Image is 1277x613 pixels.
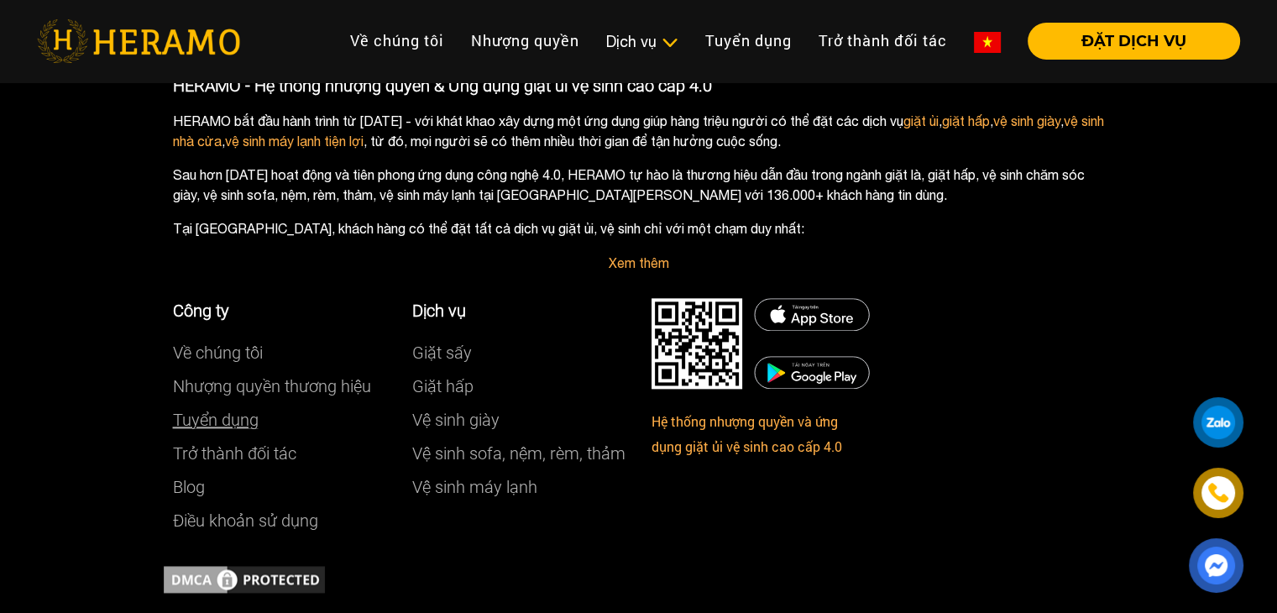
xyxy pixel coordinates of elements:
[606,30,678,53] div: Dịch vụ
[173,73,1105,98] p: HERAMO - Hệ thống nhượng quyền & Ứng dụng giặt ủi vệ sinh cao cấp 4.0
[173,376,371,396] a: Nhượng quyền thương hiệu
[173,443,296,464] a: Trở thành đối tác
[754,356,870,389] img: DMCA.com Protection Status
[412,376,474,396] a: Giặt hấp
[974,32,1001,53] img: vn-flag.png
[173,165,1105,205] p: Sau hơn [DATE] hoạt động và tiên phong ứng dụng công nghệ 4.0, HERAMO tự hào là thương hiệu dẫn đ...
[652,412,842,455] a: Hệ thống nhượng quyền và ứng dụng giặt ủi vệ sinh cao cấp 4.0
[661,34,678,51] img: subToggleIcon
[458,23,593,59] a: Nhượng quyền
[37,19,240,63] img: heramo-logo.png
[692,23,805,59] a: Tuyển dụng
[1194,469,1242,516] a: phone-icon
[1014,34,1240,49] a: ĐẶT DỊCH VỤ
[173,511,318,531] a: Điều khoản sử dụng
[903,113,939,128] a: giặt ủi
[173,477,205,497] a: Blog
[412,410,500,430] a: Vệ sinh giày
[173,218,1105,238] p: Tại [GEOGRAPHIC_DATA], khách hàng có thể đặt tất cả dịch vụ giặt ủi, vệ sinh chỉ với một chạm duy...
[173,298,387,323] p: Công ty
[173,410,259,430] a: Tuyển dụng
[412,477,537,497] a: Vệ sinh máy lạnh
[754,298,870,331] img: DMCA.com Protection Status
[160,570,328,585] a: DMCA.com Protection Status
[173,113,1104,149] a: vệ sinh nhà cửa
[652,298,742,389] img: DMCA.com Protection Status
[1028,23,1240,60] button: ĐẶT DỊCH VỤ
[412,443,625,464] a: Vệ sinh sofa, nệm, rèm, thảm
[412,343,472,363] a: Giặt sấy
[993,113,1060,128] a: vệ sinh giày
[173,111,1105,151] p: HERAMO bắt đầu hành trình từ [DATE] - với khát khao xây dựng một ứng dụng giúp hàng triệu người c...
[412,298,626,323] p: Dịch vụ
[609,255,669,270] a: Xem thêm
[337,23,458,59] a: Về chúng tôi
[160,563,328,596] img: DMCA.com Protection Status
[942,113,990,128] a: giặt hấp
[225,134,364,149] a: vệ sinh máy lạnh tiện lợi
[805,23,960,59] a: Trở thành đối tác
[1206,480,1231,506] img: phone-icon
[173,343,263,363] a: Về chúng tôi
